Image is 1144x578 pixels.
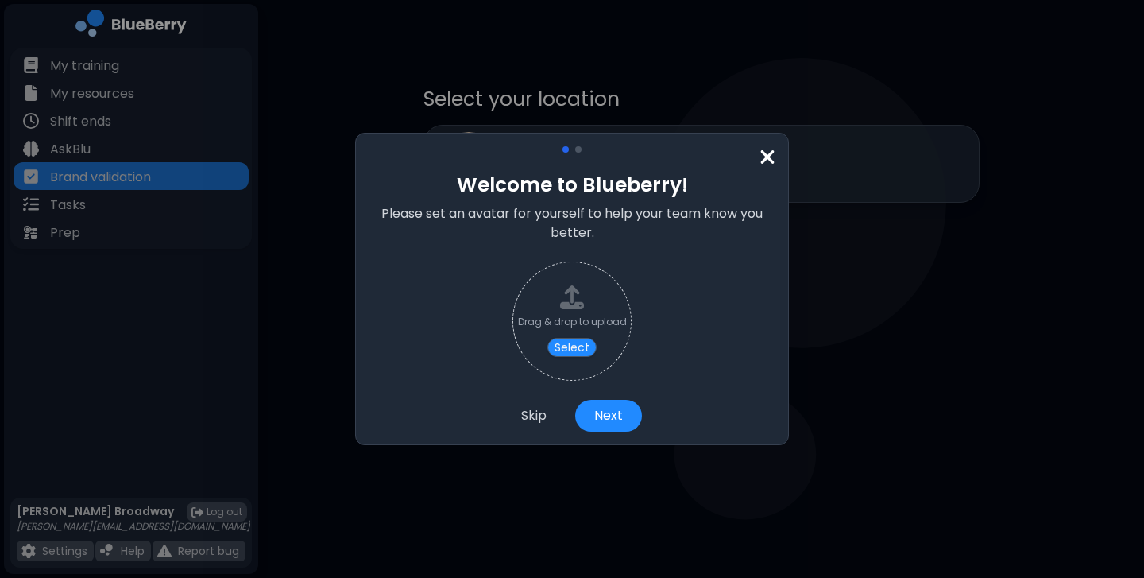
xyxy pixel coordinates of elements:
img: close icon [759,146,775,168]
button: Select [547,338,597,357]
button: Next [575,400,642,432]
div: Drag & drop to upload [518,316,627,328]
button: Skip [502,400,566,432]
img: upload [560,285,584,309]
p: Welcome to Blueberry! [369,172,775,198]
p: Please set an avatar for yourself to help your team know you better. [369,204,775,242]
